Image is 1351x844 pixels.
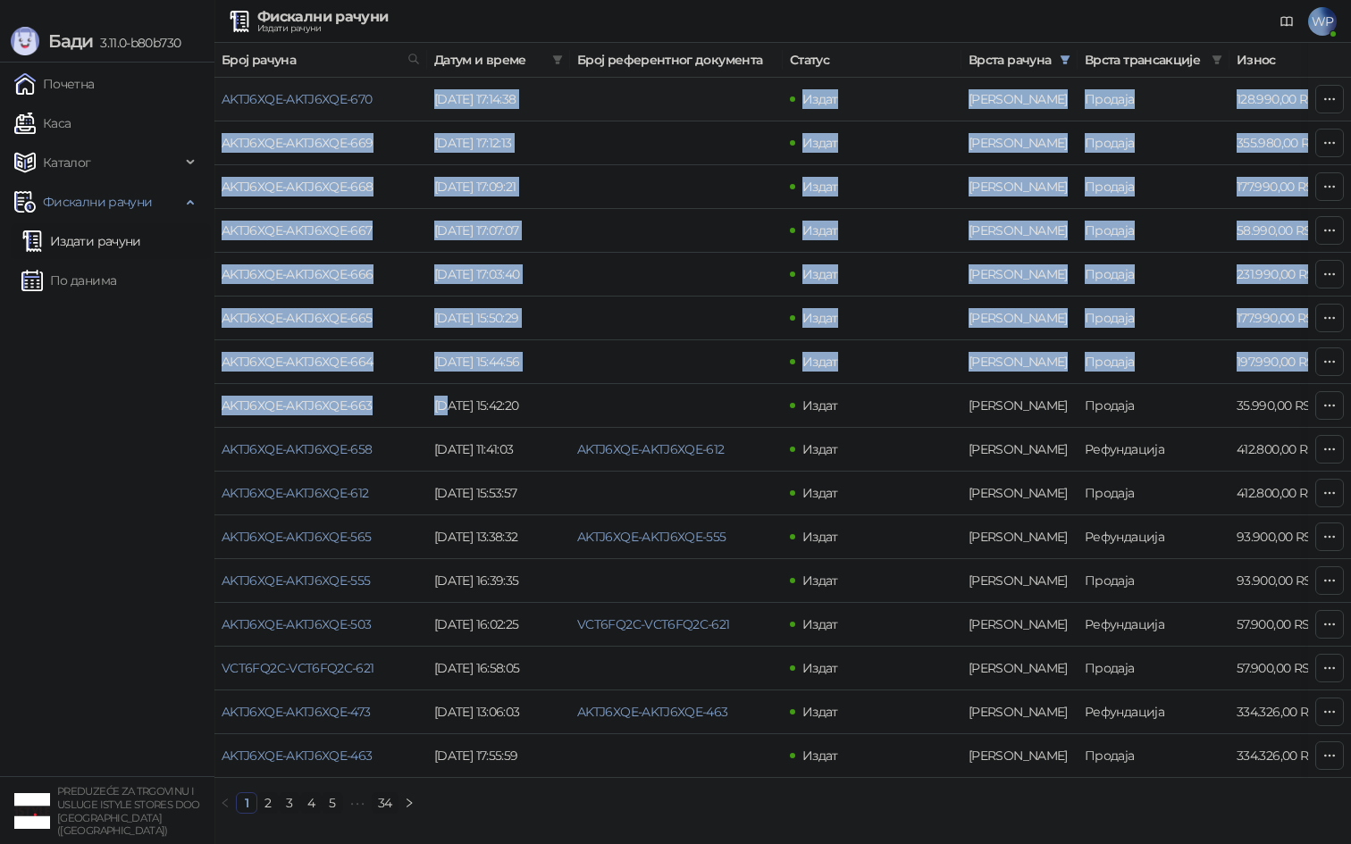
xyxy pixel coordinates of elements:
span: Издат [802,441,838,457]
a: Документација [1272,7,1301,36]
span: filter [1056,46,1074,73]
a: AKTJ6XQE-AKTJ6XQE-666 [222,266,373,282]
li: 34 [372,792,399,814]
a: AKTJ6XQE-AKTJ6XQE-664 [222,354,373,370]
span: left [220,798,231,808]
span: Издат [802,135,838,151]
td: AKTJ6XQE-AKTJ6XQE-463 [214,734,427,778]
td: AKTJ6XQE-AKTJ6XQE-663 [214,384,427,428]
th: Број референтног документа [570,43,783,78]
span: Издат [802,354,838,370]
td: AKTJ6XQE-AKTJ6XQE-669 [214,121,427,165]
small: PREDUZEĆE ZA TRGOVINU I USLUGE ISTYLE STORES DOO [GEOGRAPHIC_DATA] ([GEOGRAPHIC_DATA]) [57,785,200,837]
span: Врста трансакције [1085,50,1204,70]
span: 3.11.0-b80b730 [93,35,180,51]
a: Почетна [14,66,95,102]
td: [DATE] 17:14:38 [427,78,570,121]
td: Рефундација [1078,603,1229,647]
td: Аванс [961,340,1078,384]
td: [DATE] 13:38:32 [427,515,570,559]
span: right [404,798,415,808]
span: filter [1212,54,1222,65]
a: AKTJ6XQE-AKTJ6XQE-463 [577,704,728,720]
a: AKTJ6XQE-AKTJ6XQE-665 [222,310,373,326]
div: Фискални рачуни [257,10,388,24]
a: AKTJ6XQE-AKTJ6XQE-658 [222,441,373,457]
td: Рефундација [1078,690,1229,734]
li: 4 [300,792,322,814]
span: Издат [802,704,838,720]
a: AKTJ6XQE-AKTJ6XQE-565 [222,529,372,545]
td: Аванс [961,734,1078,778]
td: [DATE] 11:41:03 [427,428,570,472]
button: right [399,792,420,814]
td: [DATE] 17:12:13 [427,121,570,165]
td: Аванс [961,121,1078,165]
a: AKTJ6XQE-AKTJ6XQE-670 [222,91,373,107]
span: Издат [802,529,838,545]
td: Аванс [961,472,1078,515]
td: Аванс [961,253,1078,297]
span: Издат [802,179,838,195]
a: AKTJ6XQE-AKTJ6XQE-669 [222,135,373,151]
td: Аванс [961,297,1078,340]
span: Издат [802,222,838,238]
a: VCT6FQ2C-VCT6FQ2C-621 [577,616,730,632]
td: AKTJ6XQE-AKTJ6XQE-473 [214,690,427,734]
td: [DATE] 17:07:07 [427,209,570,253]
span: filter [1060,54,1070,65]
td: Аванс [961,559,1078,603]
td: [DATE] 16:39:35 [427,559,570,603]
td: VCT6FQ2C-VCT6FQ2C-621 [214,647,427,690]
span: Каталог [43,145,91,180]
li: Следећа страна [399,792,420,814]
td: Аванс [961,209,1078,253]
td: Продаја [1078,472,1229,515]
span: Врста рачуна [969,50,1053,70]
td: [DATE] 17:03:40 [427,253,570,297]
li: 1 [236,792,257,814]
a: 1 [237,793,256,813]
td: AKTJ6XQE-AKTJ6XQE-666 [214,253,427,297]
td: Аванс [961,428,1078,472]
td: [DATE] 16:58:05 [427,647,570,690]
td: AKTJ6XQE-AKTJ6XQE-668 [214,165,427,209]
span: Издат [802,660,838,676]
td: AKTJ6XQE-AKTJ6XQE-665 [214,297,427,340]
td: [DATE] 15:44:56 [427,340,570,384]
td: [DATE] 15:42:20 [427,384,570,428]
span: Износ [1237,50,1330,70]
span: filter [549,46,566,73]
li: 2 [257,792,279,814]
li: Следећих 5 Страна [343,792,372,814]
a: AKTJ6XQE-AKTJ6XQE-555 [577,529,726,545]
span: Издат [802,616,838,632]
span: Издат [802,310,838,326]
a: 5 [323,793,342,813]
td: Рефундација [1078,428,1229,472]
div: Издати рачуни [257,24,388,33]
img: 64x64-companyLogo-77b92cf4-9946-4f36-9751-bf7bb5fd2c7d.png [14,793,50,829]
a: AKTJ6XQE-AKTJ6XQE-473 [222,704,371,720]
td: Аванс [961,78,1078,121]
td: Аванс [961,165,1078,209]
span: Издат [802,572,838,589]
td: AKTJ6XQE-AKTJ6XQE-670 [214,78,427,121]
td: [DATE] 13:06:03 [427,690,570,734]
th: Статус [783,43,961,78]
span: ••• [343,792,372,814]
td: AKTJ6XQE-AKTJ6XQE-612 [214,472,427,515]
span: Издат [802,748,838,764]
a: 4 [301,793,321,813]
img: Logo [11,27,39,55]
span: Бади [48,30,93,52]
td: Продаја [1078,734,1229,778]
td: Продаја [1078,297,1229,340]
th: Врста трансакције [1078,43,1229,78]
span: Фискални рачуни [43,184,152,220]
td: AKTJ6XQE-AKTJ6XQE-565 [214,515,427,559]
li: 5 [322,792,343,814]
a: AKTJ6XQE-AKTJ6XQE-663 [222,397,373,414]
a: AKTJ6XQE-AKTJ6XQE-612 [577,441,725,457]
td: [DATE] 15:53:57 [427,472,570,515]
